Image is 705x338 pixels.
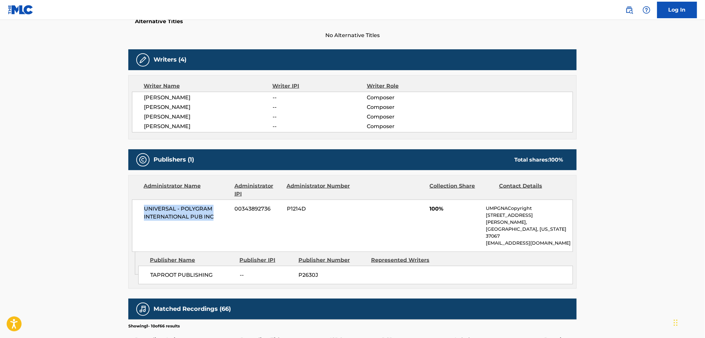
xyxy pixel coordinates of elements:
[139,305,147,313] img: Matched Recordings
[640,3,653,17] div: Help
[128,323,180,329] p: Showing 1 - 10 of 66 results
[239,256,293,264] div: Publisher IPI
[674,313,678,333] div: Drag
[367,82,453,90] div: Writer Role
[273,82,367,90] div: Writer IPI
[150,271,235,279] span: TAPROOT PUBLISHING
[657,2,697,18] a: Log In
[298,256,366,264] div: Publisher Number
[273,113,367,121] span: --
[154,305,231,313] h5: Matched Recordings (66)
[287,182,351,198] div: Administrator Number
[8,5,33,15] img: MLC Logo
[139,156,147,164] img: Publishers
[144,122,273,130] span: [PERSON_NAME]
[144,205,230,221] span: UNIVERSAL - POLYGRAM INTERNATIONAL PUB INC
[240,271,293,279] span: --
[139,56,147,64] img: Writers
[514,156,563,164] div: Total shares:
[154,56,186,64] h5: Writers (4)
[273,94,367,102] span: --
[273,122,367,130] span: --
[643,6,651,14] img: help
[549,157,563,163] span: 100 %
[367,113,453,121] span: Composer
[430,205,481,213] span: 100%
[234,182,282,198] div: Administrator IPI
[154,156,194,164] h5: Publishers (1)
[486,212,573,226] p: [STREET_ADDRESS][PERSON_NAME],
[298,271,366,279] span: P2630J
[499,182,563,198] div: Contact Details
[623,3,636,17] a: Public Search
[367,122,453,130] span: Composer
[144,94,273,102] span: [PERSON_NAME]
[367,103,453,111] span: Composer
[135,18,570,25] h5: Alternative Titles
[486,205,573,212] p: UMPGNACopyright
[486,240,573,247] p: [EMAIL_ADDRESS][DOMAIN_NAME]
[430,182,494,198] div: Collection Share
[486,226,573,240] p: [GEOGRAPHIC_DATA], [US_STATE] 37067
[371,256,439,264] div: Represented Writers
[672,306,705,338] iframe: Chat Widget
[150,256,234,264] div: Publisher Name
[128,31,577,39] span: No Alternative Titles
[287,205,351,213] span: P1214D
[144,113,273,121] span: [PERSON_NAME]
[144,103,273,111] span: [PERSON_NAME]
[144,82,273,90] div: Writer Name
[625,6,633,14] img: search
[144,182,229,198] div: Administrator Name
[235,205,282,213] span: 00343892736
[273,103,367,111] span: --
[367,94,453,102] span: Composer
